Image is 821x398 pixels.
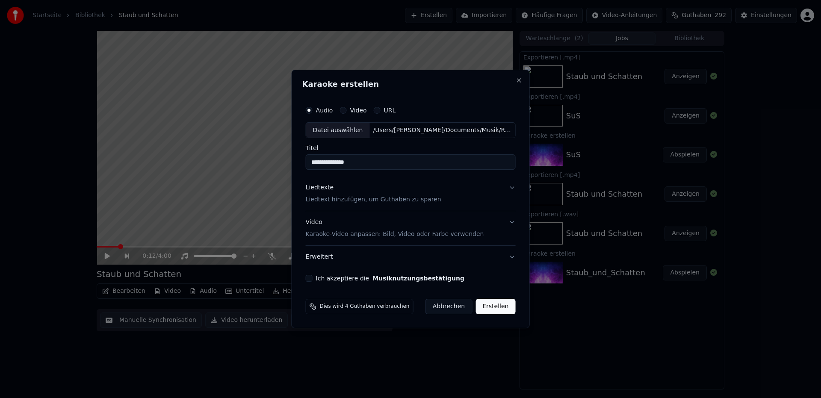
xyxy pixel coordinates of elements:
button: Erweitert [306,246,516,268]
div: Video [306,218,484,239]
button: Abbrechen [425,299,472,314]
label: Video [350,107,366,113]
button: VideoKaraoke-Video anpassen: Bild, Video oder Farbe verwenden [306,212,516,246]
div: Liedtexte [306,184,334,192]
p: Karaoke-Video anpassen: Bild, Video oder Farbe verwenden [306,230,484,239]
button: LiedtexteLiedtext hinzufügen, um Guthaben zu sparen [306,177,516,211]
p: Liedtext hinzufügen, um Guthaben zu sparen [306,196,441,204]
div: Datei auswählen [306,123,370,138]
label: Audio [316,107,333,113]
button: Erstellen [475,299,515,314]
div: /Users/[PERSON_NAME]/Documents/Musik/Reiter im Nebel/Reiter_im_Nebel.wav [369,126,515,135]
button: Ich akzeptiere die [372,275,464,281]
h2: Karaoke erstellen [302,80,519,88]
label: URL [384,107,396,113]
span: Dies wird 4 Guthaben verbrauchen [320,303,410,310]
label: Ich akzeptiere die [316,275,464,281]
label: Titel [306,145,516,151]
